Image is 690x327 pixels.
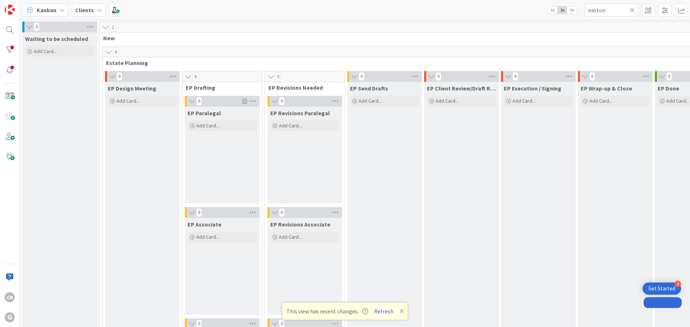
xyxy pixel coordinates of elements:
span: EP Client Review/Draft Review Meeting [427,85,496,92]
span: 0 [275,73,281,81]
span: EP Done [658,85,679,92]
span: 0 [34,23,40,31]
span: 0 [193,73,198,81]
span: EP Revisions Associate [270,221,330,228]
span: Add Card... [279,122,302,129]
b: Clients [75,6,94,14]
span: 0 [196,208,202,217]
span: Kanban [37,6,56,14]
span: Add Card... [436,98,459,104]
span: EP Drafting [186,84,253,91]
span: Add Card... [666,98,689,104]
span: 0 [113,48,119,56]
input: Quick Filter... [584,4,638,17]
span: 0 [279,97,285,106]
span: 0 [116,72,122,81]
span: 0 [279,208,285,217]
span: Add Card... [279,234,302,240]
span: Add Card... [196,122,219,129]
img: Visit kanbanzone.com [5,5,15,15]
span: EP Send Drafts [350,85,388,92]
span: 0 [589,72,595,81]
span: Add Card... [359,98,382,104]
span: 3x [567,6,577,14]
span: 2x [557,6,567,14]
button: Refresh [372,307,396,316]
span: 0 [436,72,441,81]
span: EP Wrap-up & Close [581,85,632,92]
span: 1x [548,6,557,14]
span: EP Design Meeting [108,85,156,92]
span: This view has recent changes. [286,307,368,316]
span: EP Revisions Paralegal [270,109,330,117]
span: 2 [110,23,116,32]
span: Add Card... [34,48,57,55]
div: 2 [675,281,681,287]
span: Add Card... [116,98,139,104]
span: Add Card... [196,234,219,240]
span: Waiting to be scheduled [25,35,88,42]
span: Add Card... [512,98,535,104]
div: Open Get Started checklist, remaining modules: 2 [643,282,681,295]
span: EP Execution / Signing [504,85,561,92]
div: G [5,312,15,322]
span: EP Revisions Needed [268,84,336,91]
span: 0 [196,97,202,106]
div: Get Started [648,285,675,292]
span: 0 [512,72,518,81]
span: Add Card... [589,98,612,104]
span: 0 [666,72,672,81]
span: 0 [359,72,364,81]
span: EP Paralegal [188,109,221,117]
span: EP Associate [188,221,221,228]
div: CN [5,292,15,302]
